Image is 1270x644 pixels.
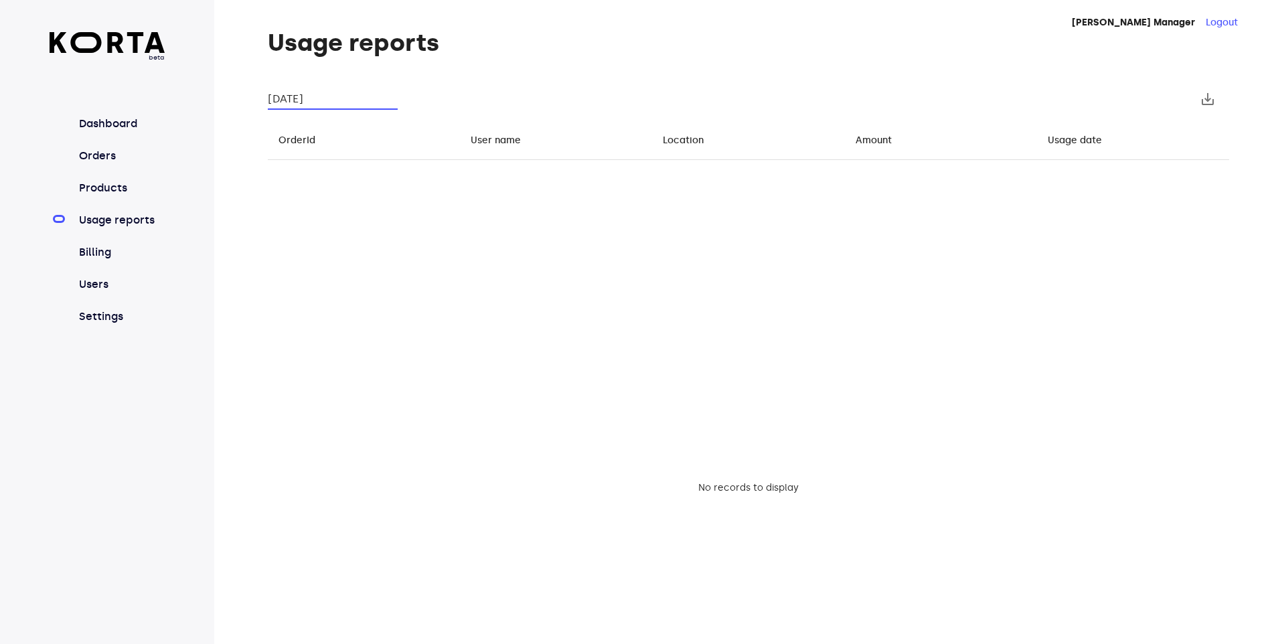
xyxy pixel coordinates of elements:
[1206,16,1238,29] button: Logout
[76,148,165,164] a: Orders
[1192,83,1224,115] button: Export
[1048,133,1119,149] span: Usage date
[50,32,165,62] a: beta
[279,133,333,149] span: OrderId
[76,116,165,132] a: Dashboard
[1048,133,1102,149] div: Usage date
[76,309,165,325] a: Settings
[76,244,165,260] a: Billing
[856,133,892,149] div: Amount
[471,133,538,149] span: User name
[279,133,315,149] div: OrderId
[663,133,721,149] span: Location
[1200,91,1216,107] span: save_alt
[471,133,521,149] div: User name
[268,29,1229,56] h1: Usage reports
[50,53,165,62] span: beta
[50,32,165,53] img: Korta
[76,212,165,228] a: Usage reports
[856,133,909,149] span: Amount
[76,180,165,196] a: Products
[663,133,704,149] div: Location
[76,276,165,293] a: Users
[1072,17,1195,28] strong: [PERSON_NAME] Manager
